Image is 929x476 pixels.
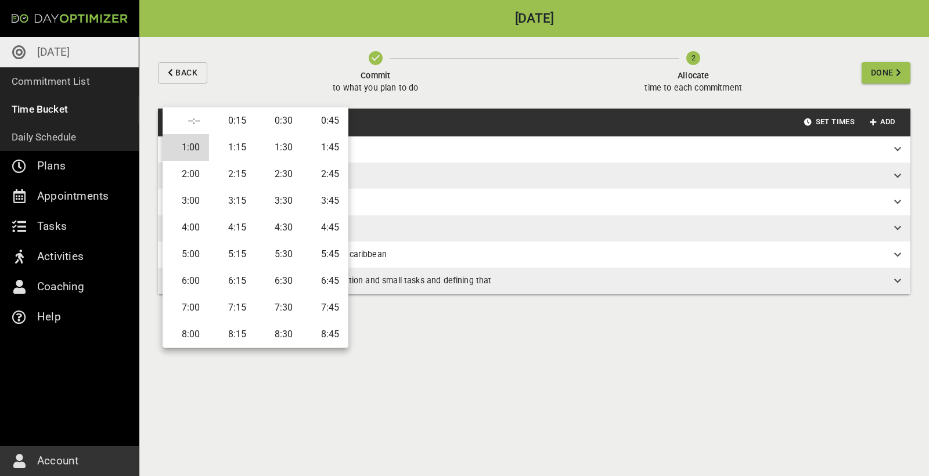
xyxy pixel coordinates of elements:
[255,241,302,268] li: 5:30
[255,268,302,294] li: 6:30
[163,107,209,134] li: --:--
[209,107,255,134] li: 0:15
[209,321,255,348] li: 8:15
[255,187,302,214] li: 3:30
[209,294,255,321] li: 7:15
[209,161,255,187] li: 2:15
[302,321,348,348] li: 8:45
[302,214,348,241] li: 4:45
[302,107,348,134] li: 0:45
[209,241,255,268] li: 5:15
[163,321,209,348] li: 8:00
[209,214,255,241] li: 4:15
[302,268,348,294] li: 6:45
[163,268,209,294] li: 6:00
[302,161,348,187] li: 2:45
[302,134,348,161] li: 1:45
[209,268,255,294] li: 6:15
[302,294,348,321] li: 7:45
[255,134,302,161] li: 1:30
[163,187,209,214] li: 3:00
[255,321,302,348] li: 8:30
[163,134,209,161] li: 1:00
[209,187,255,214] li: 3:15
[255,294,302,321] li: 7:30
[255,107,302,134] li: 0:30
[302,187,348,214] li: 3:45
[255,214,302,241] li: 4:30
[163,294,209,321] li: 7:00
[163,214,209,241] li: 4:00
[209,134,255,161] li: 1:15
[255,161,302,187] li: 2:30
[302,241,348,268] li: 5:45
[163,161,209,187] li: 2:00
[163,241,209,268] li: 5:00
